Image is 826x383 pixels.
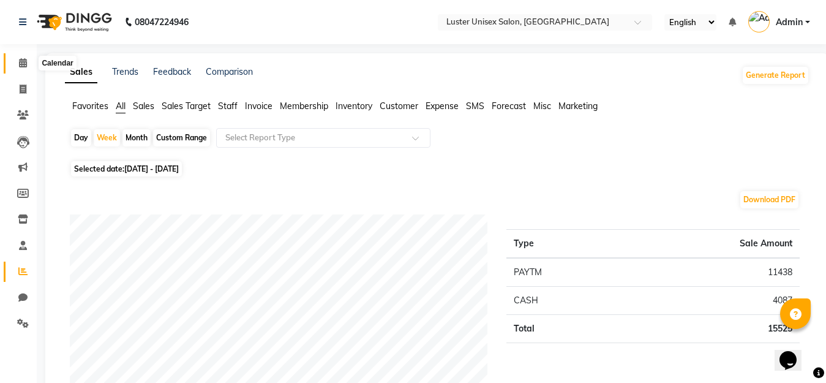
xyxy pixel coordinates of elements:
[336,100,372,112] span: Inventory
[775,334,814,371] iframe: chat widget
[94,129,120,146] div: Week
[124,164,179,173] span: [DATE] - [DATE]
[153,129,210,146] div: Custom Range
[776,16,803,29] span: Admin
[748,11,770,32] img: Admin
[206,66,253,77] a: Comparison
[112,66,138,77] a: Trends
[31,5,115,39] img: logo
[71,129,91,146] div: Day
[218,100,238,112] span: Staff
[620,230,800,259] th: Sale Amount
[153,66,191,77] a: Feedback
[116,100,126,112] span: All
[506,258,620,287] td: PAYTM
[133,100,154,112] span: Sales
[620,287,800,315] td: 4087
[620,315,800,343] td: 15525
[135,5,189,39] b: 08047224946
[39,56,76,70] div: Calendar
[743,67,808,84] button: Generate Report
[506,315,620,343] td: Total
[162,100,211,112] span: Sales Target
[558,100,598,112] span: Marketing
[280,100,328,112] span: Membership
[506,287,620,315] td: CASH
[122,129,151,146] div: Month
[492,100,526,112] span: Forecast
[620,258,800,287] td: 11438
[426,100,459,112] span: Expense
[71,161,182,176] span: Selected date:
[533,100,551,112] span: Misc
[380,100,418,112] span: Customer
[72,100,108,112] span: Favorites
[245,100,272,112] span: Invoice
[740,191,798,208] button: Download PDF
[466,100,484,112] span: SMS
[506,230,620,259] th: Type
